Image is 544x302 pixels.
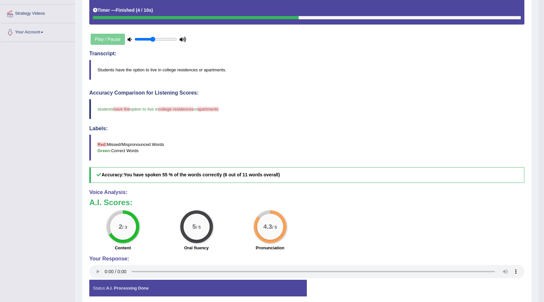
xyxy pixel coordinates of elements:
[93,8,153,13] h5: Timer —
[97,148,111,153] b: Green:
[89,126,524,132] h4: Labels:
[158,107,194,112] span: college residences
[151,8,153,13] b: )
[114,107,130,112] span: have the
[115,245,131,251] label: Content
[136,8,137,13] b: (
[89,256,524,262] h4: Your Response:
[0,5,75,21] a: Strategy Videos
[256,245,284,251] label: Pronunciation
[119,223,122,230] big: 2
[263,223,272,230] big: 4.3
[122,225,127,230] small: / 3
[97,107,114,112] span: students
[89,134,524,161] blockquote: Missed/Mispronounced Words Correct Words
[193,107,197,112] span: or
[89,198,132,207] b: A.I. Scores:
[197,107,219,112] span: apartments
[89,51,524,57] h4: Transcript:
[116,8,135,13] b: Finished
[89,280,307,296] div: Status:
[89,60,524,80] blockquote: Students have the option to live in college residences or apartments.
[184,245,209,251] label: Oral fluency
[130,107,158,112] span: option to live in
[124,172,280,177] b: You have spoken 55 % of the words correctly (6 out of 11 words overall)
[196,225,201,230] small: / 5
[137,8,151,13] b: 4 / 10s
[192,223,196,230] big: 5
[89,189,524,195] h4: Voice Analysis:
[106,286,149,291] strong: A.I. Processing Done
[0,23,75,40] a: Your Account
[97,142,107,147] b: Red:
[272,225,277,230] small: / 5
[89,167,524,183] h5: Accuracy:
[89,90,524,96] h4: Accuracy Comparison for Listening Scores:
